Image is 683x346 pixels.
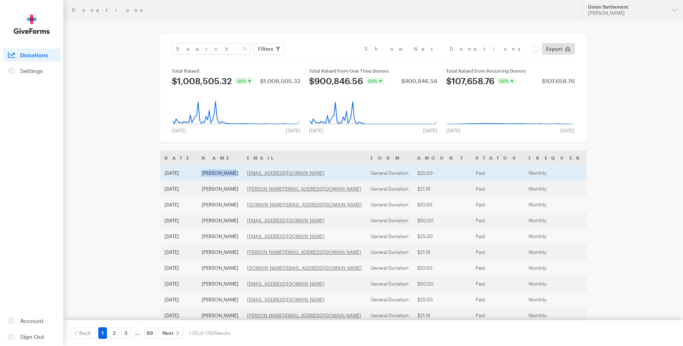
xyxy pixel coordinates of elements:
[542,43,575,55] a: Export
[247,281,324,287] a: [EMAIL_ADDRESS][DOMAIN_NAME]
[3,330,60,343] a: Sign Out
[524,213,607,228] td: Monthly
[121,327,130,339] a: 3
[215,330,230,336] span: Results
[366,181,413,197] td: General Donation
[366,197,413,213] td: General Donation
[556,128,579,133] div: [DATE]
[413,181,471,197] td: $21.18
[471,213,524,228] td: Paid
[524,197,607,213] td: Monthly
[167,128,190,133] div: [DATE]
[197,244,243,260] td: [PERSON_NAME]
[413,260,471,276] td: $10.00
[20,317,44,324] span: Account
[14,14,50,34] img: GiveForms
[247,218,324,223] a: [EMAIL_ADDRESS][DOMAIN_NAME]
[309,68,437,74] div: Total Raised from One Time Donors
[413,244,471,260] td: $21.18
[471,244,524,260] td: Paid
[366,260,413,276] td: General Donation
[160,276,197,292] td: [DATE]
[413,292,471,308] td: $25.00
[366,228,413,244] td: General Donation
[3,314,60,327] a: Account
[235,77,253,85] div: 0.0%
[366,151,413,165] th: Form
[588,10,666,16] div: [PERSON_NAME]
[366,276,413,292] td: General Donation
[524,151,607,165] th: Frequency
[110,327,118,339] a: 2
[247,249,361,255] a: [PERSON_NAME][EMAIL_ADDRESS][DOMAIN_NAME]
[446,68,575,74] div: Total Raised from Recurring Donors
[413,276,471,292] td: $50.00
[20,51,48,58] span: Donations
[247,313,361,318] a: [PERSON_NAME][EMAIL_ADDRESS][DOMAIN_NAME]
[524,181,607,197] td: Monthly
[197,197,243,213] td: [PERSON_NAME]
[160,292,197,308] td: [DATE]
[366,308,413,323] td: General Donation
[160,244,197,260] td: [DATE]
[524,260,607,276] td: Monthly
[524,308,607,323] td: Monthly
[366,165,413,181] td: General Donation
[197,151,243,165] th: Name
[254,43,284,55] button: Filters
[471,276,524,292] td: Paid
[413,151,471,165] th: Amount
[247,233,324,239] a: [EMAIL_ADDRESS][DOMAIN_NAME]
[282,128,305,133] div: [DATE]
[471,165,524,181] td: Paid
[3,64,60,77] a: Settings
[542,78,575,84] div: $107,658.76
[247,170,324,176] a: [EMAIL_ADDRESS][DOMAIN_NAME]
[413,308,471,323] td: $21.18
[413,165,471,181] td: $25.00
[3,49,60,62] a: Donations
[197,292,243,308] td: [PERSON_NAME]
[471,151,524,165] th: Status
[197,276,243,292] td: [PERSON_NAME]
[197,260,243,276] td: [PERSON_NAME]
[366,292,413,308] td: General Donation
[247,186,361,192] a: [PERSON_NAME][EMAIL_ADDRESS][DOMAIN_NAME]
[497,77,516,85] div: 0.0%
[401,78,437,84] div: $900,846.56
[172,77,232,85] div: $1,008,505.32
[413,213,471,228] td: $50.00
[260,78,300,84] div: $1,008,505.32
[446,77,494,85] div: $107,658.76
[160,213,197,228] td: [DATE]
[197,308,243,323] td: [PERSON_NAME]
[258,45,273,53] span: Filters
[471,197,524,213] td: Paid
[413,228,471,244] td: $25.00
[197,181,243,197] td: [PERSON_NAME]
[419,128,442,133] div: [DATE]
[471,181,524,197] td: Paid
[160,308,197,323] td: [DATE]
[197,165,243,181] td: [PERSON_NAME]
[524,292,607,308] td: Monthly
[471,260,524,276] td: Paid
[172,68,300,74] div: Total Raised
[197,228,243,244] td: [PERSON_NAME]
[160,228,197,244] td: [DATE]
[197,213,243,228] td: [PERSON_NAME]
[144,327,155,339] a: 89
[160,181,197,197] td: [DATE]
[162,329,174,337] span: Next
[160,165,197,181] td: [DATE]
[366,213,413,228] td: General Donation
[189,327,230,339] div: 1-20 of 1762
[247,297,324,302] a: [EMAIL_ADDRESS][DOMAIN_NAME]
[309,77,363,85] div: $900,846.56
[471,228,524,244] td: Paid
[366,244,413,260] td: General Donation
[413,197,471,213] td: $10.00
[158,327,183,339] a: Next
[471,292,524,308] td: Paid
[305,128,328,133] div: [DATE]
